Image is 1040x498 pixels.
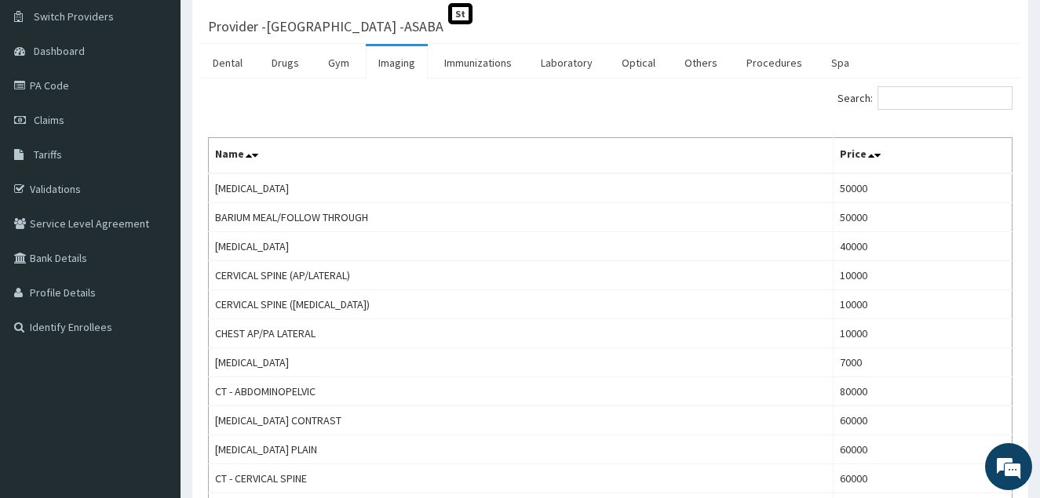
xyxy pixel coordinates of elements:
[734,46,815,79] a: Procedures
[316,46,362,79] a: Gym
[259,46,312,79] a: Drugs
[448,3,473,24] span: St
[834,290,1013,319] td: 10000
[209,377,834,406] td: CT - ABDOMINOPELVIC
[257,8,295,45] div: Minimize live chat window
[208,20,443,34] h3: Provider - [GEOGRAPHIC_DATA] -ASABA
[209,319,834,348] td: CHEST AP/PA LATERAL
[819,46,862,79] a: Spa
[432,46,524,79] a: Immunizations
[834,348,1013,377] td: 7000
[834,319,1013,348] td: 10000
[34,113,64,127] span: Claims
[91,149,217,307] span: We're online!
[672,46,730,79] a: Others
[209,348,834,377] td: [MEDICAL_DATA]
[834,406,1013,435] td: 60000
[209,435,834,464] td: [MEDICAL_DATA] PLAIN
[609,46,668,79] a: Optical
[834,173,1013,203] td: 50000
[834,377,1013,406] td: 80000
[209,232,834,261] td: [MEDICAL_DATA]
[8,332,299,387] textarea: Type your message and hit 'Enter'
[209,203,834,232] td: BARIUM MEAL/FOLLOW THROUGH
[209,138,834,174] th: Name
[366,46,428,79] a: Imaging
[34,147,62,162] span: Tariffs
[200,46,255,79] a: Dental
[878,86,1013,110] input: Search:
[29,78,64,118] img: d_794563401_company_1708531726252_794563401
[834,435,1013,464] td: 60000
[209,464,834,493] td: CT - CERVICAL SPINE
[834,464,1013,493] td: 60000
[834,232,1013,261] td: 40000
[209,173,834,203] td: [MEDICAL_DATA]
[834,203,1013,232] td: 50000
[34,44,85,58] span: Dashboard
[834,138,1013,174] th: Price
[34,9,114,24] span: Switch Providers
[834,261,1013,290] td: 10000
[82,88,264,108] div: Chat with us now
[209,261,834,290] td: CERVICAL SPINE (AP/LATERAL)
[837,86,1013,110] label: Search:
[528,46,605,79] a: Laboratory
[209,290,834,319] td: CERVICAL SPINE ([MEDICAL_DATA])
[209,406,834,435] td: [MEDICAL_DATA] CONTRAST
